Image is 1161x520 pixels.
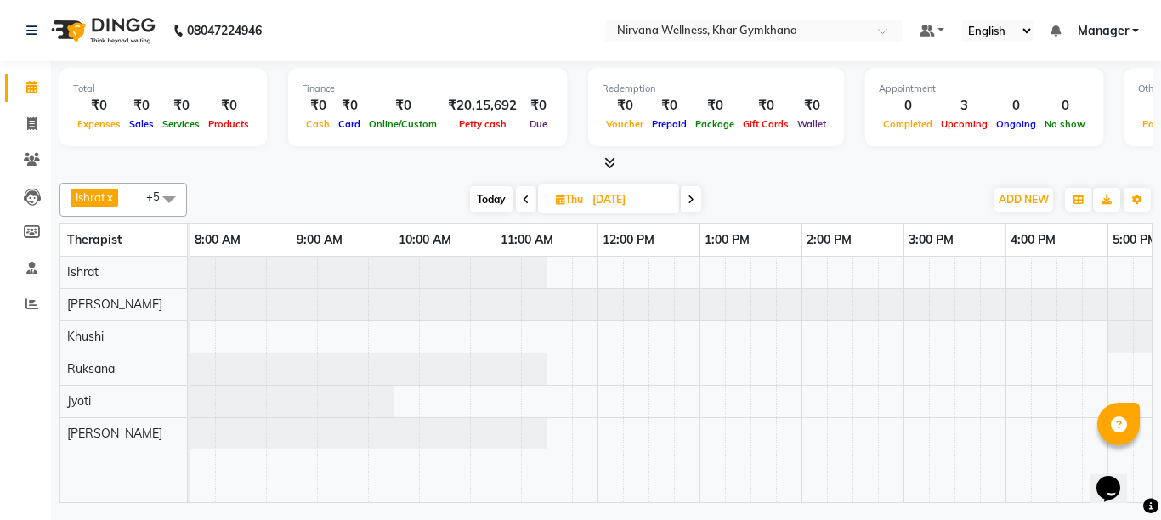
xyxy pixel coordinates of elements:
div: ₹0 [334,96,365,116]
span: Online/Custom [365,118,441,130]
span: +5 [146,189,173,203]
div: 0 [992,96,1040,116]
span: Wallet [793,118,830,130]
div: ₹20,15,692 [441,96,524,116]
span: No show [1040,118,1090,130]
div: Redemption [602,82,830,96]
div: ₹0 [73,96,125,116]
div: ₹0 [739,96,793,116]
a: 11:00 AM [496,228,558,252]
div: ₹0 [125,96,158,116]
div: ₹0 [524,96,553,116]
a: 3:00 PM [904,228,958,252]
span: Ishrat [67,264,99,280]
a: 10:00 AM [394,228,456,252]
div: ₹0 [691,96,739,116]
a: 12:00 PM [598,228,659,252]
a: 4:00 PM [1006,228,1060,252]
span: Prepaid [648,118,691,130]
button: ADD NEW [994,188,1053,212]
span: [PERSON_NAME] [67,426,162,441]
div: ₹0 [602,96,648,116]
img: logo [43,7,160,54]
span: Voucher [602,118,648,130]
span: Completed [879,118,937,130]
span: Due [525,118,552,130]
span: Thu [552,193,587,206]
div: 3 [937,96,992,116]
span: [PERSON_NAME] [67,297,162,312]
div: Total [73,82,253,96]
a: 8:00 AM [190,228,245,252]
a: x [105,190,113,204]
div: ₹0 [158,96,204,116]
span: Package [691,118,739,130]
span: Products [204,118,253,130]
iframe: chat widget [1090,452,1144,503]
div: ₹0 [302,96,334,116]
input: 2025-09-04 [587,187,672,212]
span: Upcoming [937,118,992,130]
span: Jyoti [67,393,91,409]
span: Sales [125,118,158,130]
div: Finance [302,82,553,96]
a: 2:00 PM [802,228,856,252]
span: Cash [302,118,334,130]
div: ₹0 [793,96,830,116]
div: ₹0 [365,96,441,116]
span: Card [334,118,365,130]
a: 9:00 AM [292,228,347,252]
span: Today [470,186,513,212]
span: Manager [1078,22,1129,40]
b: 08047224946 [187,7,262,54]
span: Expenses [73,118,125,130]
span: Khushi [67,329,104,344]
div: ₹0 [648,96,691,116]
span: Gift Cards [739,118,793,130]
div: 0 [879,96,937,116]
span: Petty cash [455,118,511,130]
a: 1:00 PM [700,228,754,252]
span: Services [158,118,204,130]
span: Therapist [67,232,122,247]
span: Ongoing [992,118,1040,130]
div: Appointment [879,82,1090,96]
span: Ruksana [67,361,115,376]
div: ₹0 [204,96,253,116]
span: ADD NEW [999,193,1049,206]
div: 0 [1040,96,1090,116]
span: Ishrat [76,190,105,204]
